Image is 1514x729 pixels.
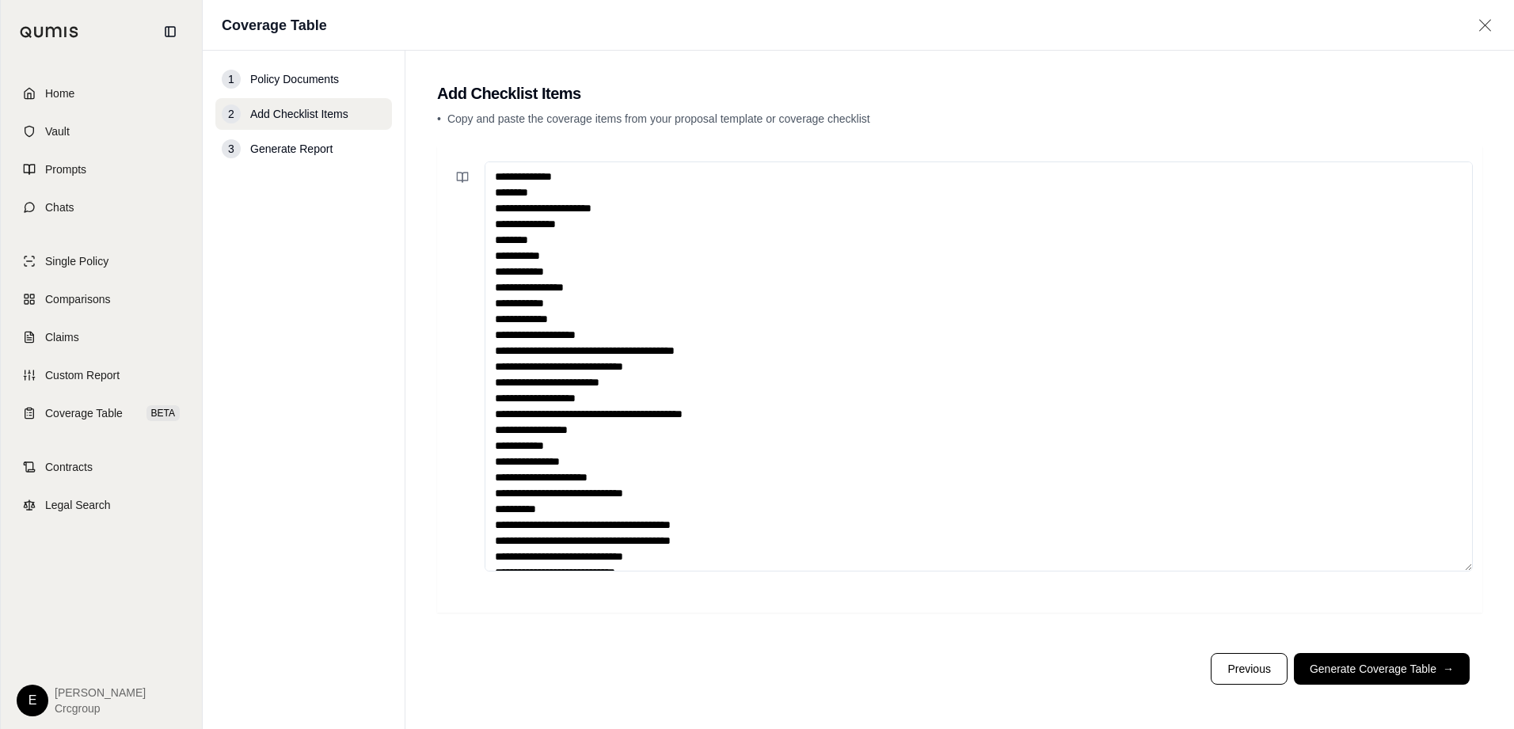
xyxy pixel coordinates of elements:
a: Chats [10,190,192,225]
span: Add Checklist Items [250,106,348,122]
div: E [17,685,48,716]
a: Contracts [10,450,192,484]
a: Claims [10,320,192,355]
h2: Add Checklist Items [437,82,1482,104]
span: Legal Search [45,497,111,513]
span: Chats [45,199,74,215]
span: Custom Report [45,367,120,383]
span: Home [45,85,74,101]
span: • [437,112,441,125]
a: Vault [10,114,192,149]
span: Comparisons [45,291,110,307]
span: Policy Documents [250,71,339,87]
a: Single Policy [10,244,192,279]
span: Copy and paste the coverage items from your proposal template or coverage checklist [447,112,870,125]
span: Generate Report [250,141,333,157]
button: Collapse sidebar [158,19,183,44]
span: Claims [45,329,79,345]
a: Prompts [10,152,192,187]
span: Crcgroup [55,701,146,716]
div: 1 [222,70,241,89]
button: Generate Coverage Table→ [1294,653,1470,685]
h1: Coverage Table [222,14,327,36]
a: Home [10,76,192,111]
span: Vault [45,123,70,139]
span: Prompts [45,161,86,177]
div: 3 [222,139,241,158]
a: Legal Search [10,488,192,522]
a: Custom Report [10,358,192,393]
span: Single Policy [45,253,108,269]
img: Qumis Logo [20,26,79,38]
div: 2 [222,104,241,123]
a: Comparisons [10,282,192,317]
span: Contracts [45,459,93,475]
button: Previous [1211,653,1287,685]
span: [PERSON_NAME] [55,685,146,701]
span: BETA [146,405,180,421]
span: Coverage Table [45,405,123,421]
a: Coverage TableBETA [10,396,192,431]
span: → [1443,661,1454,677]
